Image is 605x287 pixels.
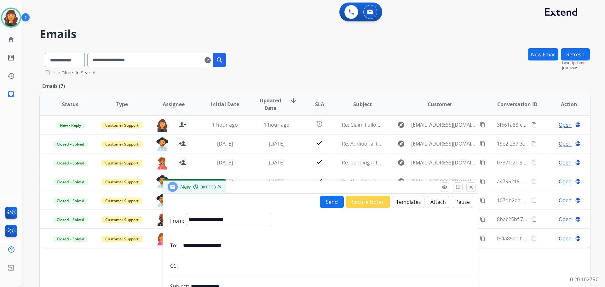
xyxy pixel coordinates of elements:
[497,121,591,128] span: 3f661a88-c7ca-4296-9a94-73a7c369cbf0
[179,121,186,129] mat-icon: person_remove
[411,140,476,147] span: [EMAIL_ADDRESS][DOMAIN_NAME]
[201,185,216,190] span: 00:03:03
[411,178,476,185] span: [EMAIL_ADDRESS][DOMAIN_NAME]
[7,72,15,80] mat-icon: history
[163,100,185,108] span: Assignee
[480,179,486,184] mat-icon: content_copy
[562,66,590,71] span: Just now
[53,179,88,185] span: Closed – Solved
[575,141,581,146] mat-icon: language
[256,97,285,112] span: Updated Date
[342,178,439,185] span: Re: Need Additional Information Request
[62,100,78,108] span: Status
[156,232,169,245] img: agent-avatar
[290,97,297,104] mat-icon: arrow_downward
[346,196,390,208] button: Secure Notes
[342,159,400,166] span: Re: pending information
[217,140,233,147] span: [DATE]
[179,140,186,147] mat-icon: person_add
[397,159,405,166] mat-icon: explore
[531,179,537,184] mat-icon: content_copy
[156,213,169,226] img: agent-avatar
[528,48,558,60] button: New Email
[497,140,589,147] span: 19e2f237-3ff8-4172-9f34-502f032bb9ab
[397,140,405,147] mat-icon: explore
[53,141,88,147] span: Closed – Solved
[531,160,537,165] mat-icon: content_copy
[575,236,581,241] mat-icon: language
[575,198,581,203] mat-icon: language
[212,121,238,128] span: 1 hour ago
[269,159,285,166] span: [DATE]
[52,70,95,76] label: Use Filters In Search
[480,236,486,241] mat-icon: content_copy
[101,216,142,223] span: Customer Support
[2,9,20,26] img: avatar
[468,184,474,190] mat-icon: close
[316,177,323,184] mat-icon: check
[538,93,590,115] th: Action
[179,159,186,166] mat-icon: person_add
[497,197,589,204] span: 107db2eb-e510-49ff-bd02-8fc1af5a70af
[497,100,538,108] span: Conversation ID
[170,217,184,225] p: From:
[53,198,88,204] span: Closed – Solved
[562,60,590,66] span: Last Updated:
[575,216,581,222] mat-icon: language
[170,262,178,270] p: CC:
[531,198,537,203] mat-icon: content_copy
[559,140,572,147] span: Open
[180,183,191,190] span: New
[101,122,142,129] span: Customer Support
[497,235,592,242] span: f84a89a1-f92e-4c03-91b5-d97820621281
[116,100,128,108] span: Type
[53,236,88,242] span: Closed – Solved
[53,160,88,166] span: Closed – Solved
[559,215,572,223] span: Open
[411,121,476,129] span: [EMAIL_ADDRESS][DOMAIN_NAME]
[442,184,447,190] mat-icon: remove_red_eye
[56,122,85,129] span: New - Reply
[428,100,452,108] span: Customer
[7,54,15,61] mat-icon: list_alt
[480,198,486,203] mat-icon: content_copy
[7,36,15,43] mat-icon: home
[570,276,599,283] p: 0.20.1027RC
[561,48,590,60] button: Refresh
[559,159,572,166] span: Open
[342,140,424,147] span: Re: Additional Information Needed
[397,178,405,185] mat-icon: explore
[559,197,572,204] span: Open
[156,175,169,188] img: agent-avatar
[497,159,590,166] span: 07371f2c-9253-4ff6-9210-b5abb1f33745
[497,216,594,223] span: 8bac25bf-764d-4eaa-b41d-8581b3604462
[575,160,581,165] mat-icon: language
[170,242,177,249] p: To:
[269,178,285,185] span: [DATE]
[101,160,142,166] span: Customer Support
[575,179,581,184] mat-icon: language
[211,100,239,108] span: Initial Date
[342,121,389,128] span: Re: Claim Follow-Up
[217,159,233,166] span: [DATE]
[316,158,323,165] mat-icon: check
[559,235,572,242] span: Open
[531,216,537,222] mat-icon: content_copy
[531,236,537,241] mat-icon: content_copy
[480,122,486,128] mat-icon: content_copy
[455,184,461,190] mat-icon: fullscreen
[316,139,323,146] mat-icon: check
[497,178,592,185] span: a4796218-bc36-49f2-8c30-1bd8018710fe
[264,121,290,128] span: 1 hour ago
[179,178,186,185] mat-icon: person_add
[53,216,88,223] span: Closed – Solved
[353,100,372,108] span: Subject
[531,141,537,146] mat-icon: content_copy
[216,56,223,64] mat-icon: search
[531,122,537,128] mat-icon: content_copy
[205,56,211,64] mat-icon: clear
[575,122,581,128] mat-icon: language
[427,196,449,208] button: Attach
[315,100,324,108] span: SLA
[480,160,486,165] mat-icon: content_copy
